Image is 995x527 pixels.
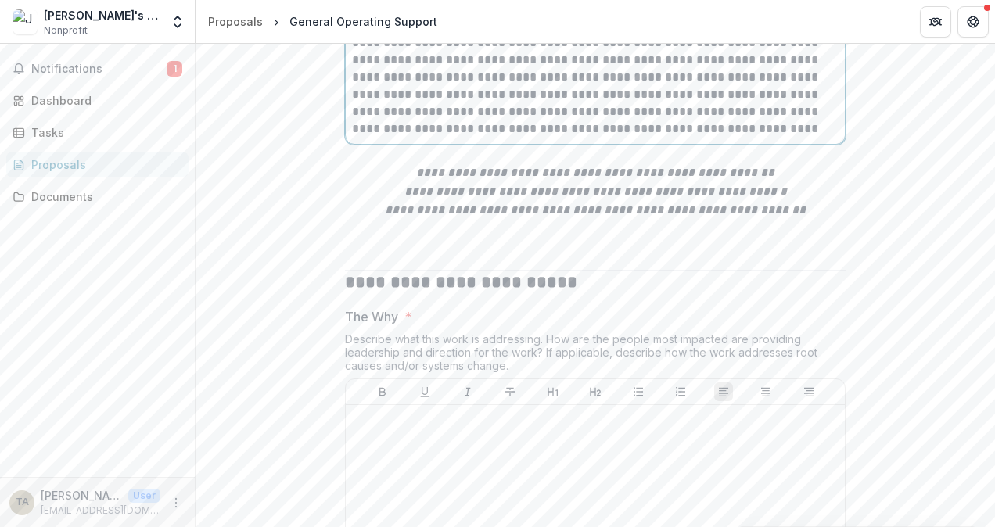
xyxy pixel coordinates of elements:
[714,382,733,401] button: Align Left
[41,487,122,504] p: [PERSON_NAME]
[31,156,176,173] div: Proposals
[415,382,434,401] button: Underline
[6,184,189,210] a: Documents
[289,13,437,30] div: General Operating Support
[957,6,989,38] button: Get Help
[6,88,189,113] a: Dashboard
[345,307,398,326] p: The Why
[44,7,160,23] div: [PERSON_NAME]'s Place - [GEOGRAPHIC_DATA] Relief Nursery
[44,23,88,38] span: Nonprofit
[629,382,648,401] button: Bullet List
[671,382,690,401] button: Ordered List
[756,382,775,401] button: Align Center
[202,10,269,33] a: Proposals
[13,9,38,34] img: Jeremiah's Place - Pittsburgh Relief Nursery
[920,6,951,38] button: Partners
[31,92,176,109] div: Dashboard
[31,124,176,141] div: Tasks
[373,382,392,401] button: Bold
[6,152,189,177] a: Proposals
[6,120,189,145] a: Tasks
[6,56,189,81] button: Notifications1
[167,493,185,512] button: More
[586,382,605,401] button: Heading 2
[167,6,189,38] button: Open entity switcher
[202,10,444,33] nav: breadcrumb
[458,382,477,401] button: Italicize
[128,489,160,503] p: User
[345,332,846,378] div: Describe what this work is addressing. How are the people most impacted are providing leadership ...
[167,61,182,77] span: 1
[799,382,818,401] button: Align Right
[16,497,29,507] div: Tammy Aupperle
[544,382,562,401] button: Heading 1
[41,504,160,518] p: [EMAIL_ADDRESS][DOMAIN_NAME]
[501,382,519,401] button: Strike
[31,63,167,76] span: Notifications
[31,188,176,205] div: Documents
[208,13,263,30] div: Proposals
